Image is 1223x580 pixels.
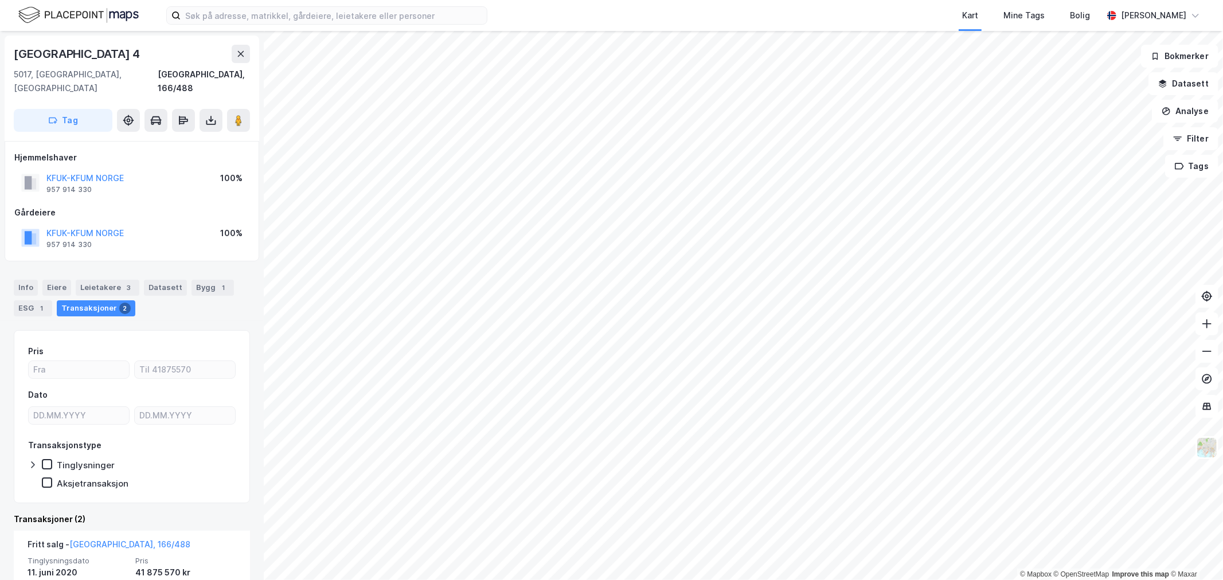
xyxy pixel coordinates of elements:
input: Søk på adresse, matrikkel, gårdeiere, leietakere eller personer [181,7,487,24]
div: 11. juni 2020 [28,566,128,579]
button: Filter [1163,127,1218,150]
img: logo.f888ab2527a4732fd821a326f86c7f29.svg [18,5,139,25]
div: 3 [123,282,135,293]
img: Z [1196,437,1218,458]
div: Pris [28,344,44,358]
input: Til 41875570 [135,361,235,378]
div: 41 875 570 kr [135,566,236,579]
input: DD.MM.YYYY [135,407,235,424]
input: Fra [29,361,129,378]
div: Info [14,280,38,296]
button: Tags [1165,155,1218,178]
div: Fritt salg - [28,538,190,556]
span: Tinglysningsdato [28,556,128,566]
div: Tinglysninger [57,460,115,471]
div: Transaksjoner (2) [14,512,250,526]
div: 1 [218,282,229,293]
div: Dato [28,388,48,402]
button: Analyse [1152,100,1218,123]
div: Gårdeiere [14,206,249,220]
div: 1 [36,303,48,314]
div: Leietakere [76,280,139,296]
div: Transaksjoner [57,300,135,316]
iframe: Chat Widget [1166,525,1223,580]
div: 100% [220,171,243,185]
div: Bolig [1070,9,1090,22]
div: 957 914 330 [46,185,92,194]
button: Datasett [1148,72,1218,95]
input: DD.MM.YYYY [29,407,129,424]
div: Datasett [144,280,187,296]
div: 5017, [GEOGRAPHIC_DATA], [GEOGRAPHIC_DATA] [14,68,158,95]
div: [PERSON_NAME] [1121,9,1186,22]
button: Tag [14,109,112,132]
a: Improve this map [1112,570,1169,578]
div: Aksjetransaksjon [57,478,128,489]
div: [GEOGRAPHIC_DATA], 166/488 [158,68,250,95]
button: Bokmerker [1141,45,1218,68]
div: 2 [119,303,131,314]
a: Mapbox [1020,570,1052,578]
div: 957 914 330 [46,240,92,249]
div: Transaksjonstype [28,438,101,452]
div: Eiere [42,280,71,296]
div: Mine Tags [1003,9,1045,22]
div: Kart [962,9,978,22]
div: [GEOGRAPHIC_DATA] 4 [14,45,142,63]
div: Hjemmelshaver [14,151,249,164]
a: OpenStreetMap [1054,570,1109,578]
div: ESG [14,300,52,316]
div: 100% [220,226,243,240]
span: Pris [135,556,236,566]
a: [GEOGRAPHIC_DATA], 166/488 [69,539,190,549]
div: Bygg [192,280,234,296]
